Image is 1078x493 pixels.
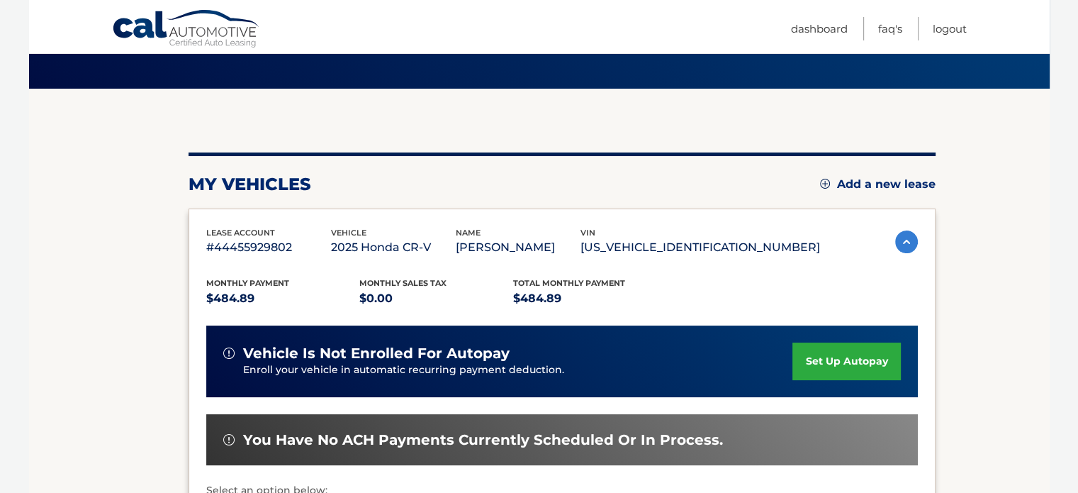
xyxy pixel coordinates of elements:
[895,231,918,253] img: accordion-active.svg
[878,17,902,40] a: FAQ's
[206,228,275,238] span: lease account
[456,228,481,238] span: name
[820,177,936,192] a: Add a new lease
[580,238,820,257] p: [US_VEHICLE_IDENTIFICATION_NUMBER]
[331,238,456,257] p: 2025 Honda CR-V
[456,238,580,257] p: [PERSON_NAME]
[791,17,848,40] a: Dashboard
[820,179,830,189] img: add.svg
[223,434,235,445] img: alert-white.svg
[513,278,625,288] span: Total Monthly Payment
[206,289,360,309] p: $484.89
[933,17,967,40] a: Logout
[513,289,667,309] p: $484.89
[359,289,513,309] p: $0.00
[223,348,235,359] img: alert-white.svg
[792,343,900,380] a: set up autopay
[580,228,595,238] span: vin
[331,228,366,238] span: vehicle
[243,345,510,362] span: vehicle is not enrolled for autopay
[206,278,289,288] span: Monthly Payment
[359,278,447,288] span: Monthly sales Tax
[243,431,723,449] span: You have no ACH payments currently scheduled or in process.
[189,174,311,195] h2: my vehicles
[243,362,793,378] p: Enroll your vehicle in automatic recurring payment deduction.
[112,9,261,50] a: Cal Automotive
[206,238,331,257] p: #44455929802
